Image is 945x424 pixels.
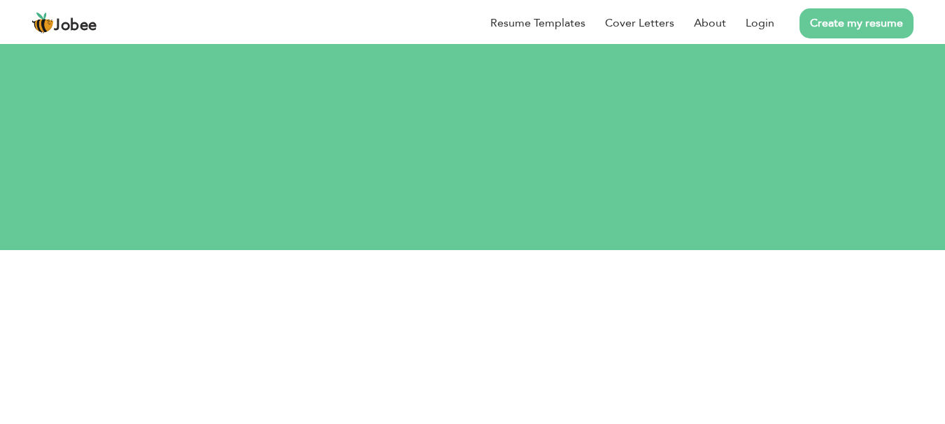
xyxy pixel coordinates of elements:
a: Jobee [31,12,97,34]
a: Login [746,15,774,31]
a: Resume Templates [490,15,585,31]
span: Jobee [54,18,97,34]
a: Cover Letters [605,15,674,31]
img: jobee.io [31,12,54,34]
a: Create my resume [800,8,914,38]
a: About [694,15,726,31]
